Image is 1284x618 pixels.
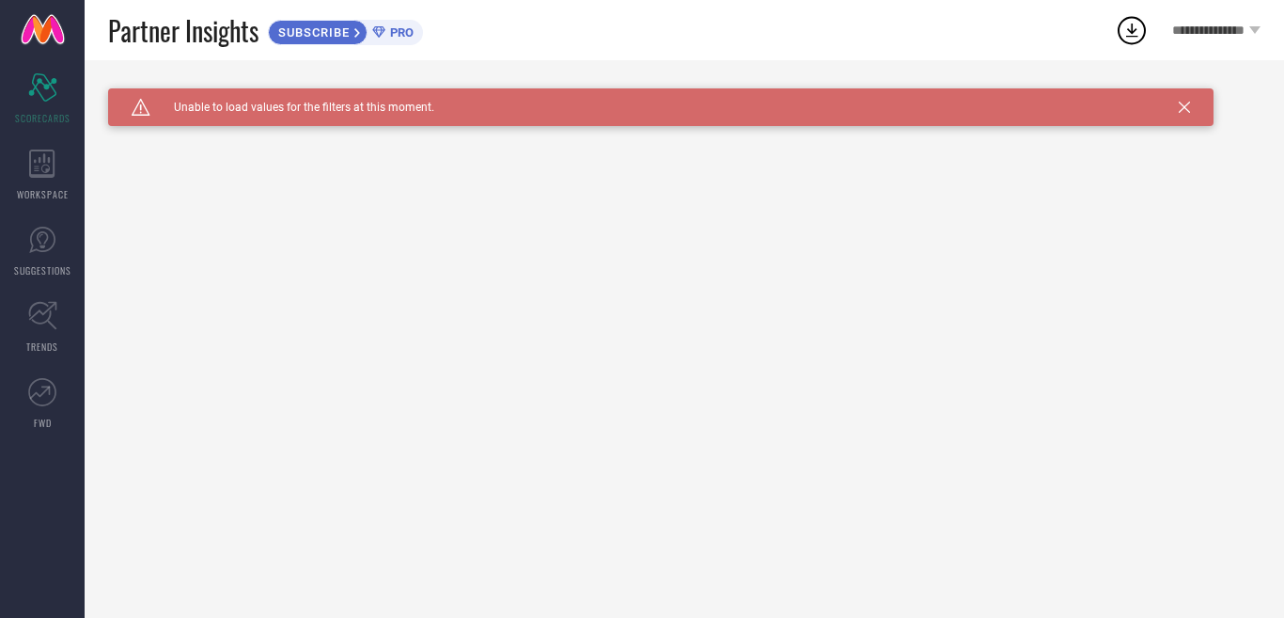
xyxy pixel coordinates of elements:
[385,25,414,40] span: PRO
[14,263,71,277] span: SUGGESTIONS
[1115,13,1149,47] div: Open download list
[26,340,58,354] span: TRENDS
[269,25,354,40] span: SUBSCRIBE
[108,88,1261,103] div: Unable to load filters at this moment. Please try later.
[268,15,423,45] a: SUBSCRIBEPRO
[17,187,69,201] span: WORKSPACE
[108,11,258,50] span: Partner Insights
[150,101,434,114] span: Unable to load values for the filters at this moment.
[15,111,70,125] span: SCORECARDS
[34,416,52,430] span: FWD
